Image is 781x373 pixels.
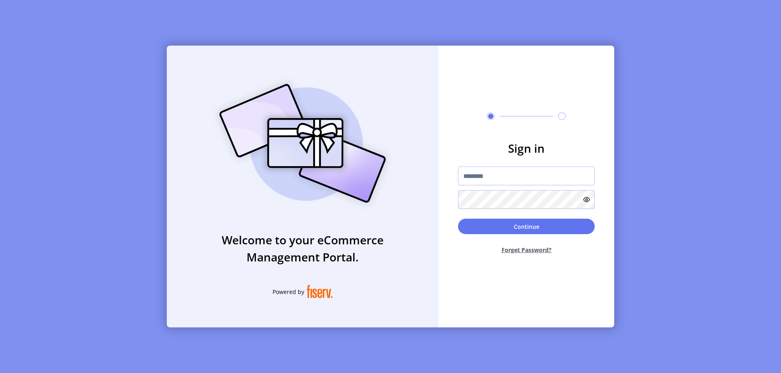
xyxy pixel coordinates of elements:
[167,231,438,265] h3: Welcome to your eCommerce Management Portal.
[207,75,398,212] img: card_Illustration.svg
[458,219,595,234] button: Continue
[273,287,304,296] span: Powered by
[458,239,595,261] button: Forget Password?
[458,140,595,157] h3: Sign in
